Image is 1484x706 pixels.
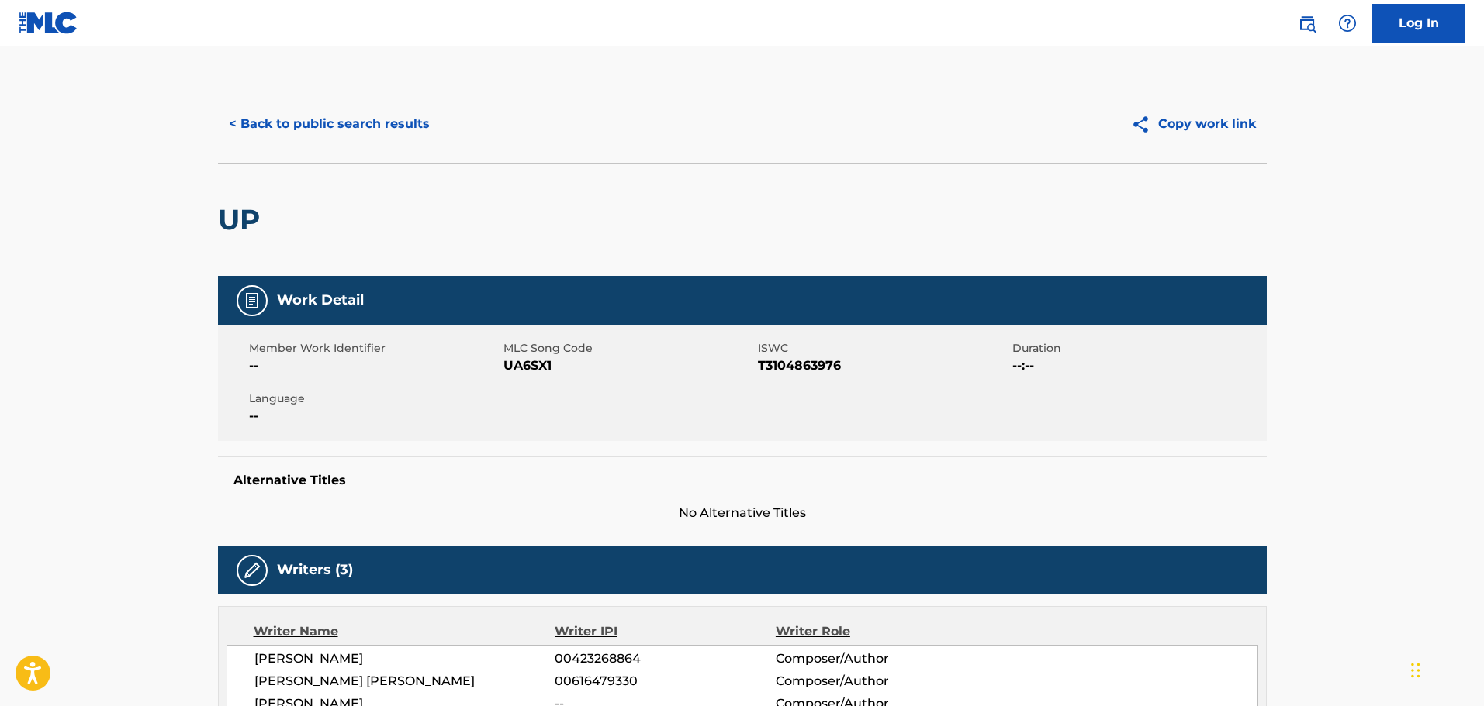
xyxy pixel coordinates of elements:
[1411,647,1420,694] div: Drag
[758,356,1008,375] span: T3104863976
[555,622,776,641] div: Writer IPI
[218,105,441,143] button: < Back to public search results
[776,649,977,668] span: Composer/Author
[218,202,268,237] h2: UP
[1292,8,1323,39] a: Public Search
[1332,8,1363,39] div: Help
[243,561,261,580] img: Writers
[254,622,555,641] div: Writer Name
[1120,105,1267,143] button: Copy work link
[1131,115,1158,134] img: Copy work link
[776,672,977,691] span: Composer/Author
[254,649,555,668] span: [PERSON_NAME]
[1298,14,1316,33] img: search
[243,291,261,310] img: Work Detail
[249,356,500,375] span: --
[277,291,364,309] h5: Work Detail
[233,473,1251,488] h5: Alternative Titles
[277,561,353,579] h5: Writers (3)
[1012,340,1263,356] span: Duration
[19,12,78,34] img: MLC Logo
[249,391,500,407] span: Language
[1012,356,1263,375] span: --:--
[503,356,754,375] span: UA6SX1
[218,504,1267,522] span: No Alternative Titles
[758,340,1008,356] span: ISWC
[249,407,500,425] span: --
[254,672,555,691] span: [PERSON_NAME] [PERSON_NAME]
[1338,14,1357,33] img: help
[1372,4,1465,43] a: Log In
[776,622,977,641] div: Writer Role
[555,649,775,668] span: 00423268864
[1406,632,1484,706] iframe: Chat Widget
[249,340,500,356] span: Member Work Identifier
[555,672,775,691] span: 00616479330
[503,340,754,356] span: MLC Song Code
